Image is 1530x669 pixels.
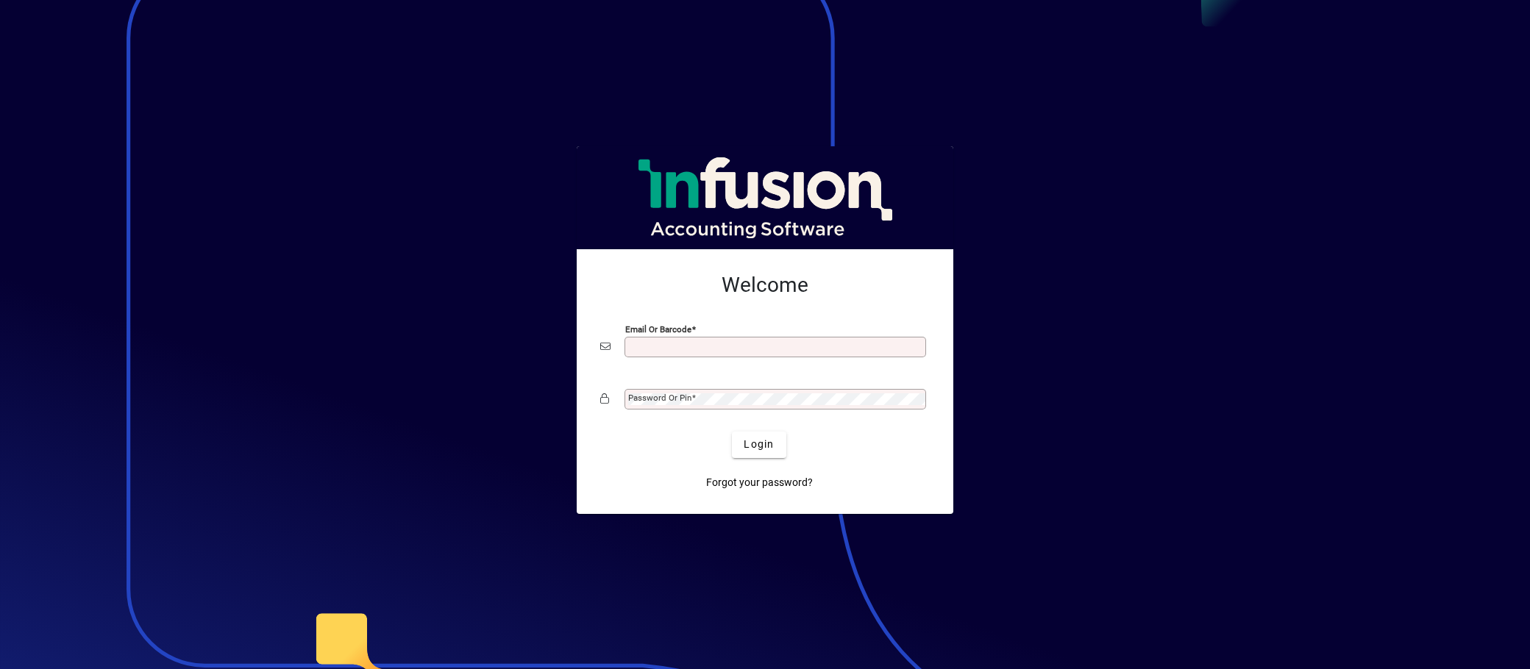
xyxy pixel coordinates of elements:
mat-label: Password or Pin [628,393,691,403]
span: Login [744,437,774,452]
mat-label: Email or Barcode [625,323,691,334]
h2: Welcome [600,273,930,298]
a: Forgot your password? [700,470,819,496]
span: Forgot your password? [706,475,813,490]
button: Login [732,432,786,458]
